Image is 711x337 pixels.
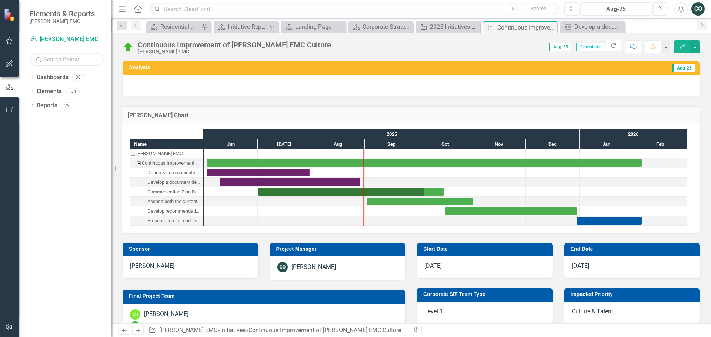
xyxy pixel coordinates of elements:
div: Task: Start date: 2025-10-16 End date: 2025-12-30 [445,207,577,215]
div: Task: Start date: 2025-12-30 End date: 2026-02-05 [577,217,642,225]
img: At Target [122,41,134,53]
div: Sep [365,139,418,149]
a: Residential Marketing [148,22,200,31]
div: Communication Plan Development [130,187,203,197]
input: Search ClearPoint... [150,3,559,16]
div: Develop recommendations to close the gaps between the desired culture and current culture [130,206,203,216]
div: Task: Start date: 2025-06-09 End date: 2025-08-29 [130,178,203,187]
a: Develop a document describing the desired JEMC culture along specific dimensions/ subsets [562,22,623,31]
span: Culture & Talent [572,308,613,315]
div: [PERSON_NAME] [144,322,188,331]
span: Search [531,6,547,11]
h3: Analysis [129,65,400,70]
div: [PERSON_NAME] [144,310,188,319]
div: Corporate Strategic Plan Through 2026 [363,22,411,31]
h3: Corporate SIT Team Type [423,291,549,297]
span: Aug-25 [549,43,571,51]
div: CB [130,309,140,320]
div: 134 [65,88,80,95]
h3: Final Project Team [129,293,401,299]
a: Elements [37,87,61,96]
div: Aug-25 [583,5,649,14]
a: Initiative Report [216,22,267,31]
a: [PERSON_NAME] EMC [30,35,104,44]
div: Presentation to Leadership [130,216,203,226]
div: Initiative Report [228,22,267,31]
button: CQ [691,2,705,16]
div: 2025 [204,129,580,139]
div: Develop a document describing the desired JEMC culture along specific dimensions/ subsets [130,178,203,187]
a: Reports [37,101,57,110]
div: Jun [204,139,258,149]
div: Continuous Improvement of [PERSON_NAME] EMC Culture [497,23,555,32]
div: Define & communicate a comprehensive definition of "culture" [147,168,201,178]
div: Task: Start date: 2025-06-02 End date: 2026-02-05 [207,159,642,167]
div: CQ [277,262,288,272]
div: Jan [580,139,633,149]
a: 2025 Initiatives and Beyond [418,22,478,31]
span: Level 1 [424,308,443,315]
div: Nov [472,139,526,149]
div: Assess both the current JEMC culture and the desired culture [147,197,201,206]
div: Landing Page [295,22,344,31]
span: Completed [576,43,605,51]
img: ClearPoint Strategy [4,9,17,21]
a: Corporate Strategic Plan Through 2026 [350,22,411,31]
div: Feb [633,139,687,149]
div: 29 [61,102,73,108]
div: Task: Start date: 2025-06-02 End date: 2026-02-05 [130,158,203,168]
div: Continuous Improvement of [PERSON_NAME] EMC Culture [142,158,201,168]
button: Search [520,4,557,14]
div: Residential Marketing [160,22,200,31]
div: [PERSON_NAME] EMC [136,149,183,158]
input: Search Below... [30,53,104,66]
div: Develop a document describing the desired JEMC culture along specific dimensions/ subsets [574,22,623,31]
div: Jackson EMC [130,149,203,158]
a: Dashboards [37,73,69,82]
h3: End Date [571,246,696,252]
div: Continuous Improvement of Jackson EMC Culture [130,158,203,168]
div: Aug [311,139,365,149]
a: [PERSON_NAME] EMC [159,327,217,334]
div: Task: Start date: 2025-06-09 End date: 2025-08-29 [220,178,360,186]
small: [PERSON_NAME] EMC [30,18,95,24]
div: » » [148,326,405,335]
div: Define & communicate a comprehensive definition of "culture" [130,168,203,178]
div: [PERSON_NAME] [291,263,336,272]
div: Task: Start date: 2025-09-02 End date: 2025-11-01 [367,198,473,205]
div: Oct [418,139,472,149]
div: Dec [526,139,580,149]
div: Task: Start date: 2025-07-01 End date: 2025-10-15 [258,188,444,196]
div: Task: Start date: 2025-06-02 End date: 2025-07-31 [207,169,310,176]
div: Develop a document describing the desired JEMC culture along specific dimensions/ subsets [147,178,201,187]
div: Assess both the current JEMC culture and the desired culture [130,197,203,206]
div: Continuous Improvement of [PERSON_NAME] EMC Culture [248,327,401,334]
span: Aug-25 [672,64,695,72]
div: 30 [72,74,84,81]
div: Task: Start date: 2025-10-16 End date: 2025-12-30 [130,206,203,216]
div: Presentation to Leadership [147,216,201,226]
div: Task: Start date: 2025-07-01 End date: 2025-10-15 [130,187,203,197]
span: [PERSON_NAME] [130,262,174,269]
div: Task: Jackson EMC Start date: 2025-06-02 End date: 2025-06-03 [130,149,203,158]
span: [DATE] [424,262,442,269]
a: Landing Page [283,22,344,31]
div: Task: Start date: 2025-12-30 End date: 2026-02-05 [130,216,203,226]
h3: Sponsor [129,246,254,252]
div: Jul [258,139,311,149]
button: Aug-25 [580,2,651,16]
h3: Impacted Priority [571,291,696,297]
div: Continuous Improvement of [PERSON_NAME] EMC Culture [138,41,331,49]
div: [PERSON_NAME] EMC [138,49,331,54]
div: Task: Start date: 2025-09-02 End date: 2025-11-01 [130,197,203,206]
div: 2025 Initiatives and Beyond [430,22,478,31]
div: Develop recommendations to close the gaps between the desired culture and current culture [147,206,201,216]
div: Task: Start date: 2025-06-02 End date: 2025-07-31 [130,168,203,178]
span: Elements & Reports [30,9,95,18]
a: Initiatives [220,327,246,334]
div: RG [130,321,140,332]
h3: Project Manager [276,246,402,252]
div: Name [130,139,203,149]
h3: [PERSON_NAME] Chart [128,112,694,119]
